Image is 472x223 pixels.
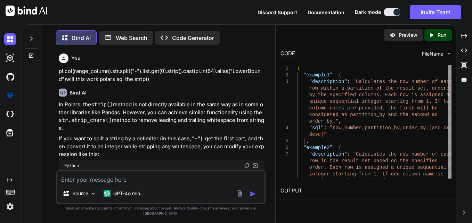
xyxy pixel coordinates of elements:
span: } [303,138,306,144]
div: 6 [280,144,288,151]
p: In Polars, the method is not directly available in the same way as in some other libraries like P... [59,101,264,132]
span: : [347,79,350,84]
img: Pick Models [90,191,96,197]
span: : [333,145,335,150]
p: GPT-4o min.. [113,190,143,197]
span: "example1" [303,72,333,78]
span: Dark mode [355,9,381,16]
span: order. Each row is assigned a unique sequential [309,165,447,170]
div: CODE [280,50,295,58]
span: { [298,66,300,71]
p: Source [72,190,88,197]
img: icon [249,190,256,197]
span: row in the result set based on the specified [309,158,438,164]
p: Bind AI [72,34,91,42]
span: provided, it is considered as order_by." [309,178,426,183]
div: 5 [280,138,288,144]
button: Documentation [308,9,344,16]
h6: You [71,55,81,62]
h2: OUTPUT [276,183,456,199]
p: Code Generator [172,34,214,42]
button: Invite Team [410,5,461,19]
span: { [339,145,341,150]
img: settings [4,201,16,213]
span: : [324,125,327,131]
span: "sql" [309,125,324,131]
span: , [426,178,429,183]
span: Discord Support [258,9,297,15]
img: cloudideIcon [4,108,16,120]
p: Bind can provide inaccurate information, including about people. Always double-check its answers.... [56,206,266,216]
img: Bind AI [6,6,47,16]
img: Open in Browser [252,163,259,169]
div: 4 [280,125,288,131]
span: order_by." [309,118,339,124]
img: darkAi-studio [4,52,16,64]
span: "example2" [303,145,333,150]
span: desc)" [309,132,327,137]
span: row within a partition of the result set, ordered [309,85,453,91]
img: darkChat [4,33,16,45]
img: copy [244,163,250,168]
span: column names are provided, the first will be [309,105,438,111]
span: "Calculates the row number of each [353,151,453,157]
div: 1 [280,65,288,72]
img: attachment [236,190,244,198]
span: { [339,72,341,78]
span: : [333,72,335,78]
span: , [307,138,309,144]
span: : [347,151,350,157]
span: "description" [309,79,347,84]
span: "row_number,partition_by,order_by,(asc or [330,125,449,131]
span: by the specified columns. Each row is assigned a [309,92,449,98]
span: FileName [422,50,443,57]
button: Discord Support [258,9,297,16]
span: unique sequential integer starting from 1. If two [309,99,453,104]
span: , [339,118,341,124]
p: Web Search [116,34,147,42]
div: 7 [280,151,288,158]
span: "Calculates the row number of each [353,79,453,84]
div: 2 [280,72,288,79]
p: If you want to split a string by a delimiter (in this case, ), get the first part, and then conve... [59,135,264,158]
code: strip() [91,101,113,108]
span: Documentation [308,9,344,15]
span: integer starting from 1. If one column name is [309,171,443,177]
code: str.strip_chars() [59,117,112,124]
img: chevron down [446,51,452,57]
img: preview [390,32,396,38]
h6: Bind AI [70,89,87,96]
span: Python [64,163,79,168]
p: Run [438,32,446,39]
img: premium [4,90,16,101]
img: GPT-4o mini [104,190,111,197]
span: considered as partition_by and the second as [309,112,438,117]
p: pl.col(range_column).str.split("-").list.get(0).strip().cast(pl.Int64).alias("LowerBound")will th... [59,67,264,83]
code: "-" [191,135,201,142]
span: "description" [309,151,347,157]
img: githubDark [4,71,16,83]
p: Preview [399,32,417,39]
div: 3 [280,79,288,85]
